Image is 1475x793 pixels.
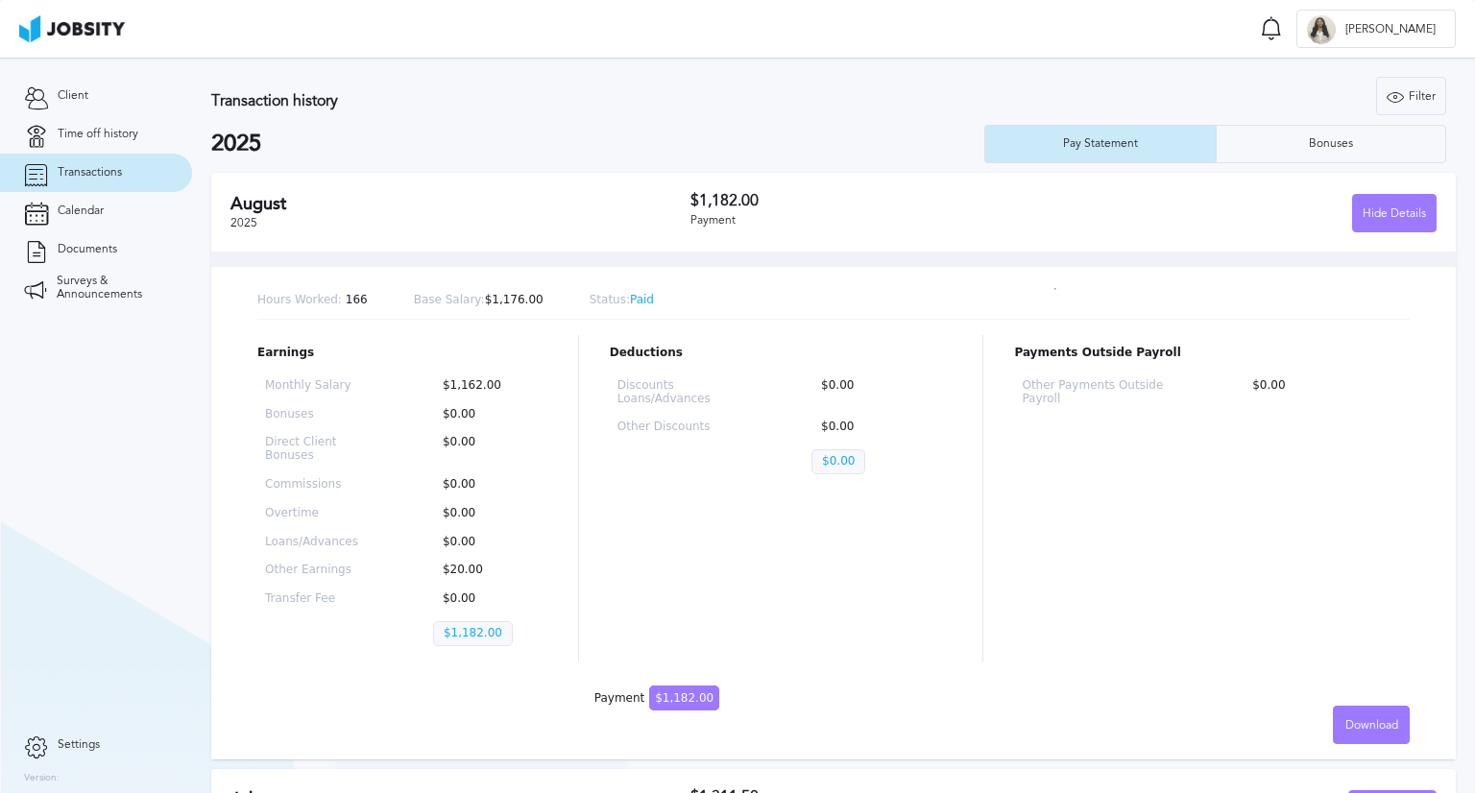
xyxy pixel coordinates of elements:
[230,216,257,229] span: 2025
[811,421,944,434] p: $0.00
[1353,195,1436,233] div: Hide Details
[433,621,513,646] p: $1,182.00
[257,293,342,306] span: Hours Worked:
[58,128,138,141] span: Time off history
[433,478,540,492] p: $0.00
[1243,379,1402,406] p: $0.00
[57,275,168,301] span: Surveys & Announcements
[433,507,540,520] p: $0.00
[1296,10,1456,48] button: D[PERSON_NAME]
[1307,15,1336,44] div: D
[24,773,60,784] label: Version:
[1376,77,1446,115] button: Filter
[1216,125,1447,163] button: Bonuses
[58,89,88,103] span: Client
[1333,706,1410,744] button: Download
[617,421,750,434] p: Other Discounts
[230,194,690,214] h2: August
[433,436,540,463] p: $0.00
[690,214,1064,228] div: Payment
[1299,137,1363,151] div: Bonuses
[414,294,544,307] p: $1,176.00
[590,293,630,306] span: Status:
[58,243,117,256] span: Documents
[58,204,104,218] span: Calendar
[265,564,372,577] p: Other Earnings
[1053,137,1148,151] div: Pay Statement
[1022,379,1181,406] p: Other Payments Outside Payroll
[1352,194,1437,232] button: Hide Details
[58,738,100,752] span: Settings
[265,408,372,421] p: Bonuses
[265,507,372,520] p: Overtime
[984,125,1216,163] button: Pay Statement
[690,192,1064,209] h3: $1,182.00
[58,166,122,180] span: Transactions
[211,131,984,157] h2: 2025
[265,379,372,393] p: Monthly Salary
[257,294,368,307] p: 166
[610,347,953,360] p: Deductions
[265,536,372,549] p: Loans/Advances
[433,408,540,421] p: $0.00
[211,92,886,109] h3: Transaction history
[433,564,540,577] p: $20.00
[433,536,540,549] p: $0.00
[1377,78,1445,116] div: Filter
[265,436,372,463] p: Direct Client Bonuses
[590,294,654,307] p: Paid
[1336,23,1445,36] span: [PERSON_NAME]
[1014,347,1410,360] p: Payments Outside Payroll
[433,592,540,606] p: $0.00
[265,592,372,606] p: Transfer Fee
[257,347,547,360] p: Earnings
[433,379,540,393] p: $1,162.00
[649,685,719,710] span: $1,182.00
[811,449,865,474] p: $0.00
[617,379,750,406] p: Discounts Loans/Advances
[811,379,944,406] p: $0.00
[265,478,372,492] p: Commissions
[1345,719,1398,733] span: Download
[414,293,485,306] span: Base Salary:
[19,15,125,42] img: ab4bad089aa723f57921c736e9817d99.png
[594,692,719,706] div: Payment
